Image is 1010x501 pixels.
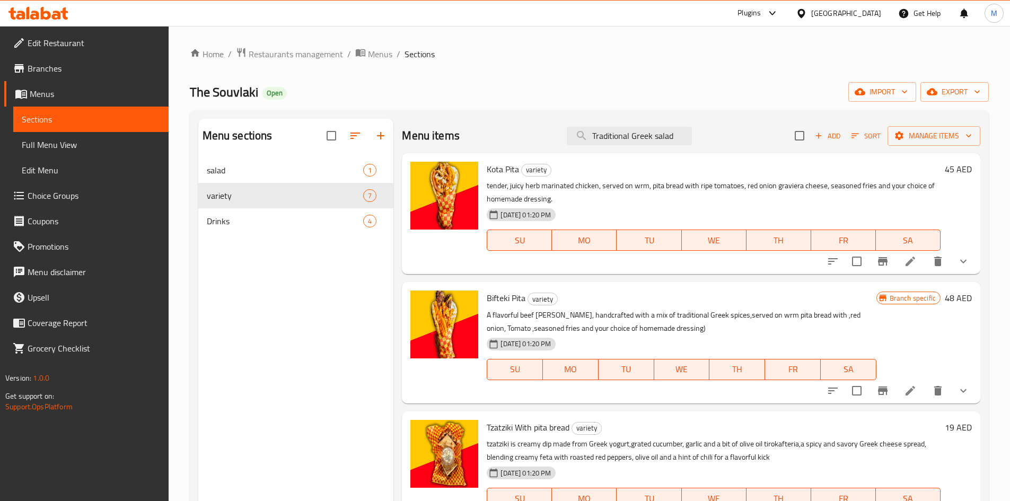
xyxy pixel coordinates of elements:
[920,82,989,102] button: export
[491,233,548,248] span: SU
[4,208,169,234] a: Coupons
[870,378,895,403] button: Branch-specific-item
[4,183,169,208] a: Choice Groups
[811,128,845,144] span: Add item
[4,30,169,56] a: Edit Restaurant
[848,82,916,102] button: import
[190,47,989,61] nav: breadcrumb
[714,362,761,377] span: TH
[820,378,846,403] button: sort-choices
[236,47,343,61] a: Restaurants management
[658,362,706,377] span: WE
[654,359,710,380] button: WE
[849,128,883,144] button: Sort
[487,290,525,306] span: Bifteki Pita
[896,129,972,143] span: Manage items
[28,240,160,253] span: Promotions
[496,468,555,478] span: [DATE] 01:20 PM
[203,128,273,144] h2: Menu sections
[765,359,821,380] button: FR
[4,336,169,361] a: Grocery Checklist
[845,128,888,144] span: Sort items
[945,420,972,435] h6: 19 AED
[599,359,654,380] button: TU
[925,249,951,274] button: delete
[28,62,160,75] span: Branches
[5,400,73,414] a: Support.OpsPlatform
[402,128,460,144] h2: Menu items
[22,138,160,151] span: Full Menu View
[28,189,160,202] span: Choice Groups
[522,164,551,176] span: variety
[228,48,232,60] li: /
[342,123,368,148] span: Sort sections
[851,130,881,142] span: Sort
[603,362,650,377] span: TU
[487,179,941,206] p: tender, juicy herb marinated chicken, served on wrm, pita bread with ripe tomatoes, red onion gra...
[617,230,681,251] button: TU
[811,128,845,144] button: Add
[262,87,287,100] div: Open
[5,371,31,385] span: Version:
[621,233,677,248] span: TU
[876,230,941,251] button: SA
[552,230,617,251] button: MO
[686,233,742,248] span: WE
[815,233,872,248] span: FR
[5,389,54,403] span: Get support on:
[572,422,601,434] span: variety
[957,384,970,397] svg: Show Choices
[4,234,169,259] a: Promotions
[904,255,917,268] a: Edit menu item
[397,48,400,60] li: /
[857,85,908,99] span: import
[929,85,980,99] span: export
[567,127,692,145] input: search
[880,233,936,248] span: SA
[487,437,941,464] p: tzatziki is creamy dip made from Greek yogurt,grated cucumber, garlic and a bit of olive oil tiro...
[28,342,160,355] span: Grocery Checklist
[13,157,169,183] a: Edit Menu
[491,362,539,377] span: SU
[737,7,761,20] div: Plugins
[945,162,972,177] h6: 45 AED
[543,359,599,380] button: MO
[846,250,868,273] span: Select to update
[364,165,376,175] span: 1
[769,362,816,377] span: FR
[487,309,876,335] p: A flavorful beef [PERSON_NAME], handcrafted with a mix of traditional Greek spices,served on wrm ...
[207,164,364,177] span: salad
[4,81,169,107] a: Menus
[4,259,169,285] a: Menu disclaimer
[405,48,435,60] span: Sections
[528,293,558,305] div: variety
[28,317,160,329] span: Coverage Report
[410,291,478,358] img: Bifteki Pita
[363,189,376,202] div: items
[22,164,160,177] span: Edit Menu
[945,291,972,305] h6: 48 AED
[991,7,997,19] span: M
[198,208,394,234] div: Drinks4
[364,191,376,201] span: 7
[347,48,351,60] li: /
[487,161,519,177] span: Kota Pita
[4,56,169,81] a: Branches
[28,291,160,304] span: Upsell
[811,230,876,251] button: FR
[556,233,612,248] span: MO
[572,422,602,435] div: variety
[410,162,478,230] img: Kota Pita
[496,339,555,349] span: [DATE] 01:20 PM
[682,230,746,251] button: WE
[249,48,343,60] span: Restaurants management
[198,183,394,208] div: variety7
[925,378,951,403] button: delete
[870,249,895,274] button: Branch-specific-item
[811,7,881,19] div: [GEOGRAPHIC_DATA]
[820,249,846,274] button: sort-choices
[190,80,258,104] span: The Souvlaki
[951,249,976,274] button: show more
[363,215,376,227] div: items
[846,380,868,402] span: Select to update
